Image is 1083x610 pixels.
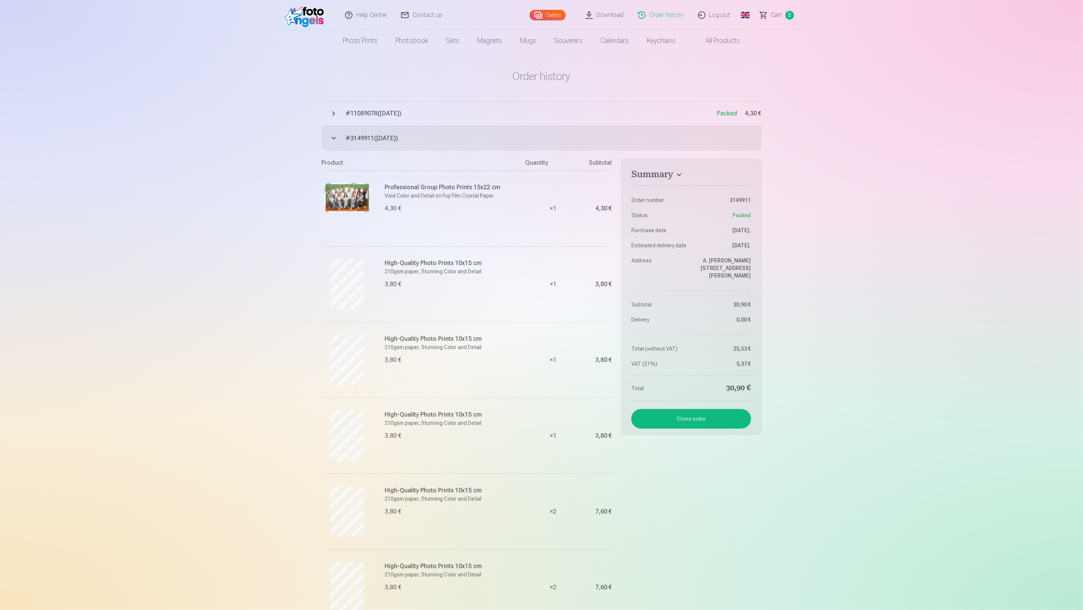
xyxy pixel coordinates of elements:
div: × 1 [525,170,582,246]
button: Summary [631,169,751,182]
dt: Total (without VAT) [631,345,687,353]
dd: 5,37 € [695,360,751,368]
dd: A. [PERSON_NAME][STREET_ADDRESS][PERSON_NAME] [695,257,751,279]
div: 3,80 € [385,583,402,592]
a: Photobook [387,30,437,51]
div: 3,80 € [385,431,402,440]
div: 3,80 € [385,356,402,365]
div: 7,60 € [595,509,612,514]
h6: Professional Group Photo Prints 15x22 cm [385,183,521,192]
div: 7,60 € [595,585,612,590]
dt: Estimated delivery date [631,242,687,249]
a: All products [685,30,749,51]
dd: 30,90 € [695,383,751,394]
div: × 1 [525,398,582,474]
dd: [DATE]. [695,242,751,249]
dd: [DATE]. [695,227,751,234]
div: 3,80 € [385,280,402,289]
a: Photo prints [334,30,387,51]
dt: Order number [631,196,687,204]
a: Gallery [530,10,566,20]
a: Keychains [638,30,685,51]
span: Сart [771,11,782,20]
div: Product [322,158,525,170]
div: × 1 [525,322,582,398]
h1: Order history [322,69,762,83]
div: Subtotal [582,158,612,170]
p: 210gsm paper, Stunning Color and Detail [385,419,521,427]
h6: High-Quality Photo Prints 10x15 cm [385,562,521,571]
div: 4,30 € [385,204,402,213]
span: # 11089078 ( [DATE] ) [346,109,717,118]
h6: High-Quality Photo Prints 10x15 cm [385,334,521,343]
dt: Status [631,212,687,219]
span: 0 [785,11,794,20]
div: 4,30 € [595,206,612,211]
div: × 2 [525,474,582,549]
div: Quantity [525,158,582,170]
button: Clone order [631,409,751,429]
span: Packed [717,110,738,117]
div: 3,80 € [595,434,612,438]
p: 210gsm paper, Stunning Color and Detail [385,571,521,578]
h6: High-Quality Photo Prints 10x15 cm [385,259,521,268]
dt: Address [631,257,687,279]
dt: Subtotal [631,301,687,308]
button: #11089078([DATE])Packed4,30 € [322,101,762,126]
div: × 1 [525,246,582,322]
div: 3,80 € [595,358,612,362]
dt: VAT (21%) [631,360,687,368]
span: Packed [733,212,751,219]
a: Magnets [469,30,512,51]
p: Vivid Color and Detail on Fuji Film Crystal Paper [385,192,521,199]
a: Mugs [512,30,545,51]
dt: Total [631,383,687,394]
dd: 30,90 € [695,301,751,308]
a: Sets [437,30,469,51]
dd: 3149911 [695,196,751,204]
dd: 0,00 € [695,316,751,323]
h6: High-Quality Photo Prints 10x15 cm [385,486,521,495]
p: 210gsm paper, Stunning Color and Detail [385,268,521,275]
div: 3,80 € [595,282,612,287]
img: /fa2 [285,3,328,27]
p: 210gsm paper, Stunning Color and Detail [385,495,521,503]
button: #3149911([DATE]) [322,126,762,151]
h6: High-Quality Photo Prints 10x15 cm [385,410,521,419]
span: # 3149911 ( [DATE] ) [346,134,762,143]
dd: 25,53 € [695,345,751,353]
dt: Delivery [631,316,687,323]
a: Calendars [592,30,638,51]
dt: Purchase date [631,227,687,234]
p: 210gsm paper, Stunning Color and Detail [385,343,521,351]
a: Souvenirs [545,30,592,51]
span: 4,30 € [745,109,762,118]
div: 3,80 € [385,507,402,516]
